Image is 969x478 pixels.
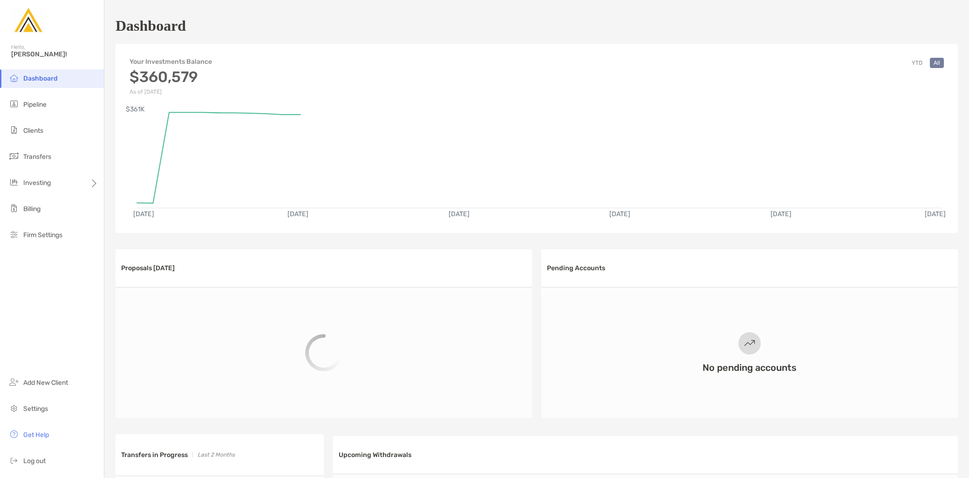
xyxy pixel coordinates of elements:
span: Firm Settings [23,231,62,239]
img: firm-settings icon [8,229,20,240]
img: clients icon [8,124,20,136]
span: Clients [23,127,43,135]
span: Investing [23,179,51,187]
span: [PERSON_NAME]! [11,50,98,58]
img: logout icon [8,455,20,466]
img: add_new_client icon [8,376,20,388]
span: Pipeline [23,101,47,109]
text: [DATE] [133,210,154,218]
text: [DATE] [925,210,946,218]
span: Log out [23,457,46,465]
span: Billing [23,205,41,213]
h3: Transfers in Progress [121,451,188,459]
text: [DATE] [287,210,308,218]
img: investing icon [8,177,20,188]
img: dashboard icon [8,72,20,83]
span: Transfers [23,153,51,161]
h3: No pending accounts [703,362,797,373]
button: YTD [908,58,926,68]
h3: $360,579 [130,68,212,86]
img: settings icon [8,403,20,414]
p: As of [DATE] [130,89,212,95]
span: Add New Client [23,379,68,387]
span: Get Help [23,431,49,439]
text: [DATE] [771,210,792,218]
p: Last 2 Months [198,449,235,461]
text: [DATE] [449,210,470,218]
text: [DATE] [609,210,630,218]
h1: Dashboard [116,17,186,34]
h4: Your Investments Balance [130,58,212,66]
h3: Pending Accounts [547,264,605,272]
img: Zoe Logo [11,4,45,37]
span: Settings [23,405,48,413]
span: Dashboard [23,75,58,82]
h3: Upcoming Withdrawals [339,451,411,459]
img: billing icon [8,203,20,214]
img: get-help icon [8,429,20,440]
img: transfers icon [8,150,20,162]
h3: Proposals [DATE] [121,264,175,272]
button: All [930,58,944,68]
text: $361K [126,105,145,113]
img: pipeline icon [8,98,20,109]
